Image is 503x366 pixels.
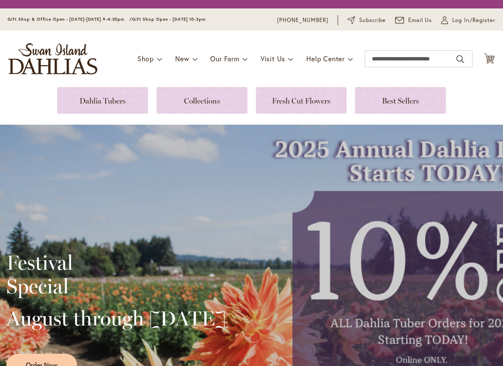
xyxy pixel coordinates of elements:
h2: Festival Special [6,251,226,298]
span: Gift Shop & Office Open - [DATE]-[DATE] 9-4:30pm / [8,16,132,22]
a: Subscribe [347,16,386,25]
span: Gift Shop Open - [DATE] 10-3pm [132,16,206,22]
span: Log In/Register [452,16,495,25]
span: Shop [137,54,154,63]
span: Visit Us [261,54,285,63]
span: New [175,54,189,63]
span: Subscribe [359,16,386,25]
button: Search [456,52,464,66]
h2: August through [DATE] [6,306,226,330]
span: Our Farm [210,54,239,63]
a: Email Us [395,16,432,25]
span: Email Us [408,16,432,25]
a: [PHONE_NUMBER] [277,16,328,25]
span: Help Center [306,54,345,63]
a: Log In/Register [441,16,495,25]
a: store logo [8,43,97,74]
